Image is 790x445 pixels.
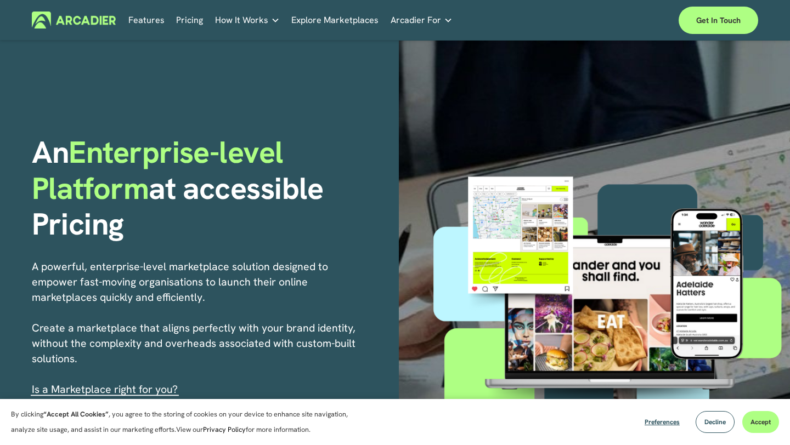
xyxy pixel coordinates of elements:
span: Decline [704,418,726,426]
strong: “Accept All Cookies” [43,409,109,419]
span: How It Works [215,13,268,28]
span: I [32,383,178,396]
p: By clicking , you agree to the storing of cookies on your device to enhance site navigation, anal... [11,407,368,437]
span: Preferences [645,418,680,426]
a: Get in touch [679,7,758,34]
iframe: Chat Widget [735,392,790,445]
a: Explore Marketplaces [291,12,379,28]
p: A powerful, enterprise-level marketplace solution designed to empower fast-moving organisations t... [32,259,361,397]
a: s a Marketplace right for you? [35,383,178,396]
button: Preferences [636,411,688,433]
h1: An at accessible Pricing [32,134,391,242]
span: Enterprise-level Platform [32,132,291,208]
a: Features [128,12,165,28]
a: Pricing [176,12,203,28]
a: folder dropdown [215,12,280,28]
button: Decline [696,411,735,433]
span: Arcadier For [391,13,441,28]
img: Arcadier [32,12,116,28]
a: Privacy Policy [203,425,246,434]
a: folder dropdown [391,12,453,28]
